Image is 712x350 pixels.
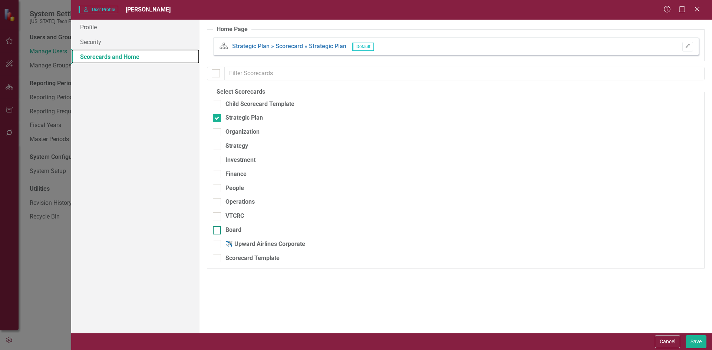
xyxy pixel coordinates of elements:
div: Strategic Plan [225,114,263,122]
div: Child Scorecard Template [225,100,294,109]
div: VTCRC [225,212,244,220]
div: Investment [225,156,256,164]
a: Strategic Plan » Scorecard » Strategic Plan [232,43,346,50]
div: ✈️ Upward Airlines Corporate [225,240,305,249]
button: Please Save To Continue [682,42,693,51]
div: People [225,184,244,193]
a: Scorecards and Home [71,49,200,64]
span: User Profile [79,6,118,13]
legend: Select Scorecards [213,88,269,96]
legend: Home Page [213,25,251,34]
div: Operations [225,198,255,206]
a: Security [71,34,200,49]
div: Scorecard Template [225,254,280,263]
a: Profile [71,20,200,34]
button: Cancel [655,335,680,348]
span: Default [352,43,374,51]
button: Save [686,335,706,348]
div: Finance [225,170,247,179]
input: Filter Scorecards [224,67,705,80]
div: Strategy [225,142,248,150]
div: Board [225,226,241,234]
div: Organization [225,128,260,136]
span: [PERSON_NAME] [126,6,171,13]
